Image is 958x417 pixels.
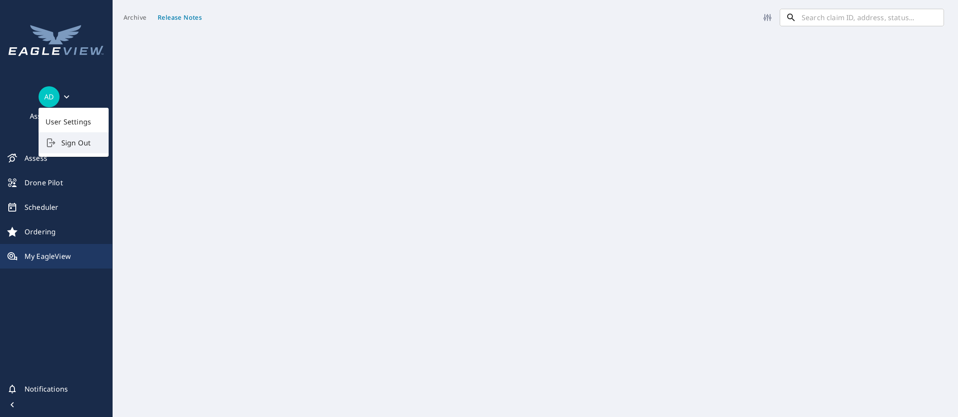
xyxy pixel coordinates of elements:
[7,177,18,188] div: Drone Pilot Portal
[158,12,202,23] span: Release Notes
[802,9,944,26] input: Search claim ID, address, status...
[154,10,205,26] button: Release Notes
[39,86,60,107] div: AD
[7,226,18,237] div: Assess Ordering
[25,35,958,45] div: No claims found.
[25,384,68,394] span: Notifications
[25,251,105,262] span: My EagleView
[7,251,18,262] div: My EagleView portal
[2,378,73,399] button: Notifications
[19,111,93,121] p: Assess Demo13
[25,202,105,212] span: Scheduler
[61,138,91,148] span: Sign Out
[7,202,18,212] div: Assess Scheduler
[25,177,105,188] span: Drone Pilot
[25,226,105,237] span: Ordering
[25,153,105,163] span: Assess
[7,153,18,163] div: Assess
[46,117,102,127] span: User Settings
[121,12,149,23] span: Archive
